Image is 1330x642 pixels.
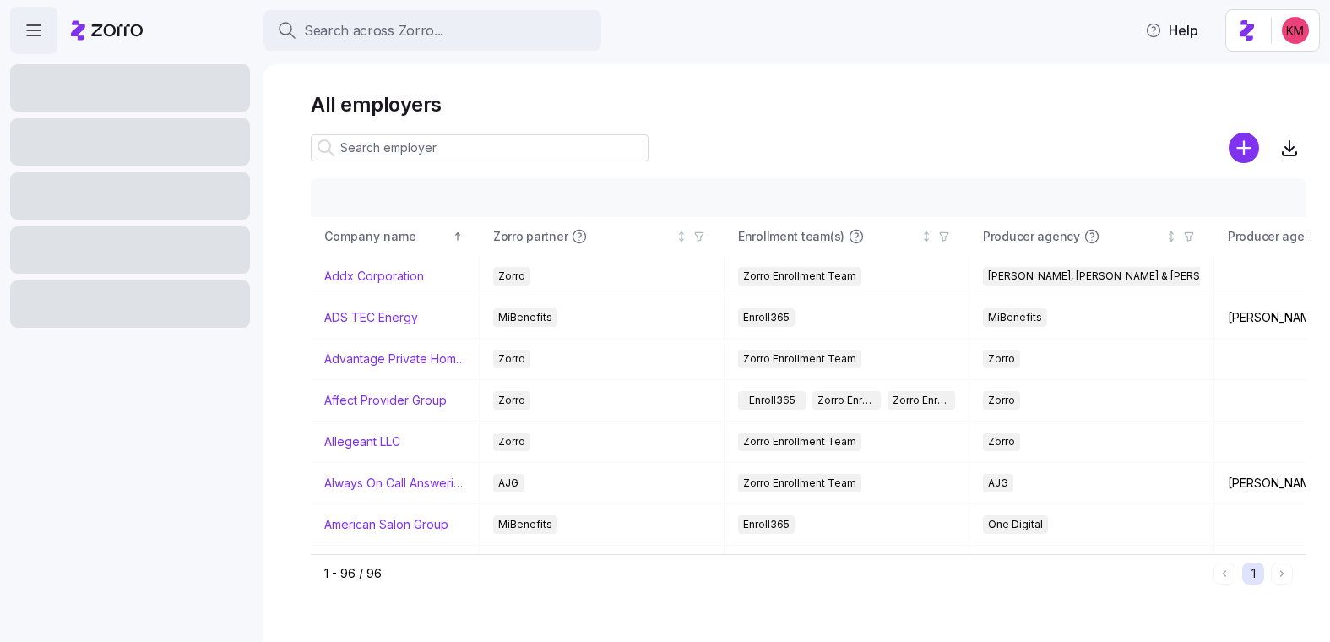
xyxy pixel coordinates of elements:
[920,231,932,242] div: Not sorted
[324,475,465,492] a: Always On Call Answering Service
[743,474,856,492] span: Zorro Enrollment Team
[738,228,844,245] span: Enrollment team(s)
[452,231,464,242] div: Sorted ascending
[743,350,856,368] span: Zorro Enrollment Team
[324,309,418,326] a: ADS TEC Energy
[988,515,1043,534] span: One Digital
[749,391,795,410] span: Enroll365
[817,391,875,410] span: Zorro Enrollment Team
[1228,228,1316,245] span: Producer agent
[493,228,567,245] span: Zorro partner
[988,433,1015,451] span: Zorro
[498,433,525,451] span: Zorro
[498,350,525,368] span: Zorro
[988,350,1015,368] span: Zorro
[263,10,601,51] button: Search across Zorro...
[1145,20,1198,41] span: Help
[1271,563,1293,585] button: Next page
[743,308,790,327] span: Enroll365
[498,308,552,327] span: MiBenefits
[324,268,424,285] a: Addx Corporation
[988,267,1253,286] span: [PERSON_NAME], [PERSON_NAME] & [PERSON_NAME]
[676,231,687,242] div: Not sorted
[498,515,552,534] span: MiBenefits
[324,351,465,367] a: Advantage Private Home Care
[743,433,856,451] span: Zorro Enrollment Team
[988,391,1015,410] span: Zorro
[311,217,480,256] th: Company nameSorted ascending
[498,267,525,286] span: Zorro
[725,217,969,256] th: Enrollment team(s)Not sorted
[480,217,725,256] th: Zorro partnerNot sorted
[1242,563,1264,585] button: 1
[1132,14,1212,47] button: Help
[324,516,448,533] a: American Salon Group
[983,228,1080,245] span: Producer agency
[311,91,1306,117] h1: All employers
[324,433,400,450] a: Allegeant LLC
[1229,133,1259,163] svg: add icon
[324,565,1207,582] div: 1 - 96 / 96
[311,134,649,161] input: Search employer
[304,20,443,41] span: Search across Zorro...
[1165,231,1177,242] div: Not sorted
[988,308,1042,327] span: MiBenefits
[988,474,1008,492] span: AJG
[498,391,525,410] span: Zorro
[1213,563,1235,585] button: Previous page
[743,515,790,534] span: Enroll365
[893,391,950,410] span: Zorro Enrollment Experts
[324,392,447,409] a: Affect Provider Group
[1282,17,1309,44] img: 8fbd33f679504da1795a6676107ffb9e
[324,227,449,246] div: Company name
[743,267,856,286] span: Zorro Enrollment Team
[498,474,518,492] span: AJG
[969,217,1214,256] th: Producer agencyNot sorted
